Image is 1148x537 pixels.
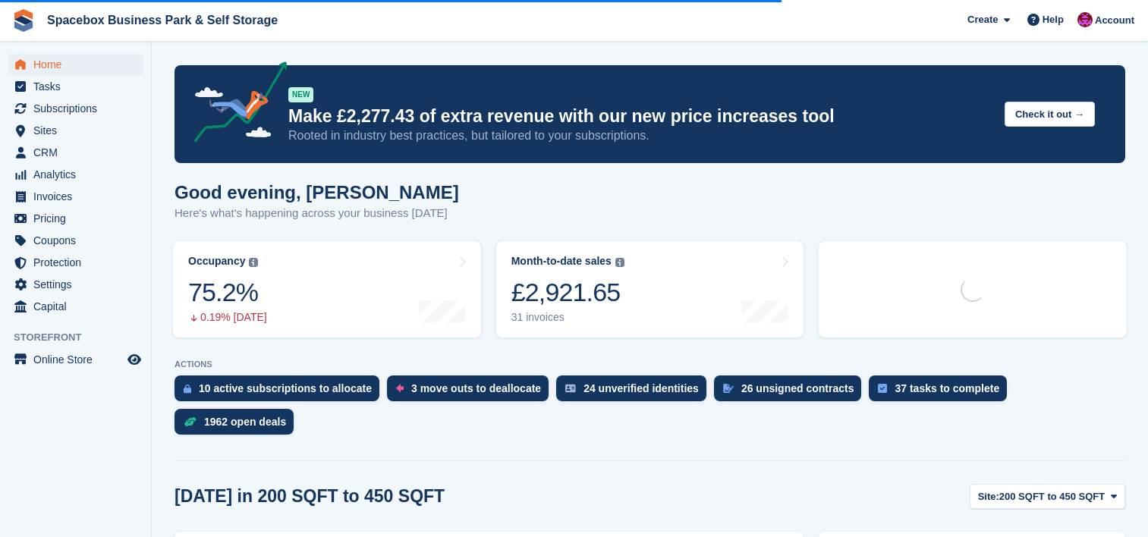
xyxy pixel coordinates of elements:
[33,274,124,295] span: Settings
[8,164,143,185] a: menu
[741,382,854,394] div: 26 unsigned contracts
[41,8,284,33] a: Spacebox Business Park & Self Storage
[8,230,143,251] a: menu
[565,384,576,393] img: verify_identity-adf6edd0f0f0b5bbfe63781bf79b02c33cf7c696d77639b501bdc392416b5a36.svg
[411,382,541,394] div: 3 move outs to deallocate
[723,384,734,393] img: contract_signature_icon-13c848040528278c33f63329250d36e43548de30e8caae1d1a13099fd9432cc5.svg
[8,76,143,97] a: menu
[249,258,258,267] img: icon-info-grey-7440780725fd019a000dd9b08b2336e03edf1995a4989e88bcd33f0948082b44.svg
[181,61,288,148] img: price-adjustments-announcement-icon-8257ccfd72463d97f412b2fc003d46551f7dbcb40ab6d574587a9cd5c0d94...
[8,208,143,229] a: menu
[33,230,124,251] span: Coupons
[556,375,714,409] a: 24 unverified identities
[33,120,124,141] span: Sites
[188,311,267,324] div: 0.19% [DATE]
[14,330,151,345] span: Storefront
[188,255,245,268] div: Occupancy
[288,127,992,144] p: Rooted in industry best practices, but tailored to your subscriptions.
[33,208,124,229] span: Pricing
[511,255,612,268] div: Month-to-date sales
[184,416,197,427] img: deal-1b604bf984904fb50ccaf53a9ad4b4a5d6e5aea283cecdc64d6e3604feb123c2.svg
[33,142,124,163] span: CRM
[8,120,143,141] a: menu
[8,349,143,370] a: menu
[33,186,124,207] span: Invoices
[33,54,124,75] span: Home
[204,416,286,428] div: 1962 open deals
[175,409,301,442] a: 1962 open deals
[188,277,267,308] div: 75.2%
[8,142,143,163] a: menu
[511,311,624,324] div: 31 invoices
[33,252,124,273] span: Protection
[387,375,556,409] a: 3 move outs to deallocate
[33,296,124,317] span: Capital
[970,484,1125,509] button: Site: 200 SQFT to 450 SQFT
[1095,13,1134,28] span: Account
[1077,12,1093,27] img: Shitika Balanath
[978,489,999,504] span: Site:
[175,375,387,409] a: 10 active subscriptions to allocate
[175,182,459,203] h1: Good evening, [PERSON_NAME]
[869,375,1014,409] a: 37 tasks to complete
[967,12,998,27] span: Create
[396,384,404,393] img: move_outs_to_deallocate_icon-f764333ba52eb49d3ac5e1228854f67142a1ed5810a6f6cc68b1a99e826820c5.svg
[583,382,699,394] div: 24 unverified identities
[8,274,143,295] a: menu
[175,360,1125,369] p: ACTIONS
[199,382,372,394] div: 10 active subscriptions to allocate
[8,186,143,207] a: menu
[33,164,124,185] span: Analytics
[1005,102,1095,127] button: Check it out →
[125,350,143,369] a: Preview store
[878,384,887,393] img: task-75834270c22a3079a89374b754ae025e5fb1db73e45f91037f5363f120a921f8.svg
[615,258,624,267] img: icon-info-grey-7440780725fd019a000dd9b08b2336e03edf1995a4989e88bcd33f0948082b44.svg
[175,486,445,507] h2: [DATE] in 200 SQFT to 450 SQFT
[33,76,124,97] span: Tasks
[12,9,35,32] img: stora-icon-8386f47178a22dfd0bd8f6a31ec36ba5ce8667c1dd55bd0f319d3a0aa187defe.svg
[33,98,124,119] span: Subscriptions
[714,375,870,409] a: 26 unsigned contracts
[999,489,1105,504] span: 200 SQFT to 450 SQFT
[496,241,804,338] a: Month-to-date sales £2,921.65 31 invoices
[8,54,143,75] a: menu
[8,252,143,273] a: menu
[288,105,992,127] p: Make £2,277.43 of extra revenue with our new price increases tool
[1043,12,1064,27] span: Help
[895,382,999,394] div: 37 tasks to complete
[184,384,191,394] img: active_subscription_to_allocate_icon-d502201f5373d7db506a760aba3b589e785aa758c864c3986d89f69b8ff3...
[33,349,124,370] span: Online Store
[8,98,143,119] a: menu
[511,277,624,308] div: £2,921.65
[288,87,313,102] div: NEW
[173,241,481,338] a: Occupancy 75.2% 0.19% [DATE]
[175,205,459,222] p: Here's what's happening across your business [DATE]
[8,296,143,317] a: menu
